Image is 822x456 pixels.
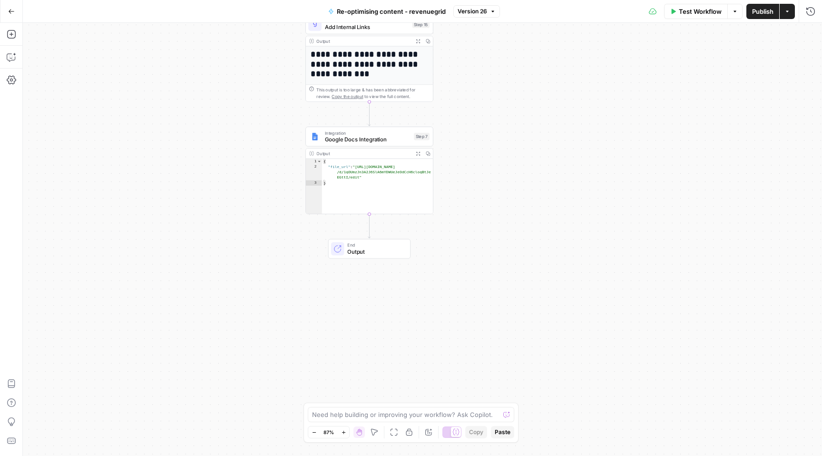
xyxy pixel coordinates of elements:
[311,132,319,140] img: Instagram%20post%20-%201%201.png
[325,129,411,136] span: Integration
[495,428,510,436] span: Paste
[752,7,773,16] span: Publish
[337,7,446,16] span: Re-optimising content - revenuegrid
[347,242,403,248] span: End
[305,239,433,259] div: EndOutput
[414,133,430,140] div: Step 7
[469,428,483,436] span: Copy
[465,426,487,438] button: Copy
[664,4,727,19] button: Test Workflow
[412,20,430,28] div: Step 15
[325,23,409,31] span: Add Internal Links
[316,87,430,100] div: This output is too large & has been abbreviated for review. to view the full content.
[746,4,779,19] button: Publish
[458,7,487,16] span: Version 26
[316,150,411,157] div: Output
[306,159,322,164] div: 1
[306,180,322,186] div: 3
[317,159,322,164] span: Toggle code folding, rows 1 through 3
[325,135,411,143] span: Google Docs Integration
[306,164,322,180] div: 2
[679,7,722,16] span: Test Workflow
[305,127,433,214] div: IntegrationGoogle Docs IntegrationStep 7Output{ "file_url":"[URL][DOMAIN_NAME] /d/1qOUmzJn3A2J6Sl...
[323,428,334,436] span: 87%
[368,214,371,238] g: Edge from step_7 to end
[347,248,403,256] span: Output
[368,102,371,126] g: Edge from step_15 to step_7
[453,5,500,18] button: Version 26
[491,426,514,438] button: Paste
[323,4,451,19] button: Re-optimising content - revenuegrid
[332,94,363,99] span: Copy the output
[316,38,411,45] div: Output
